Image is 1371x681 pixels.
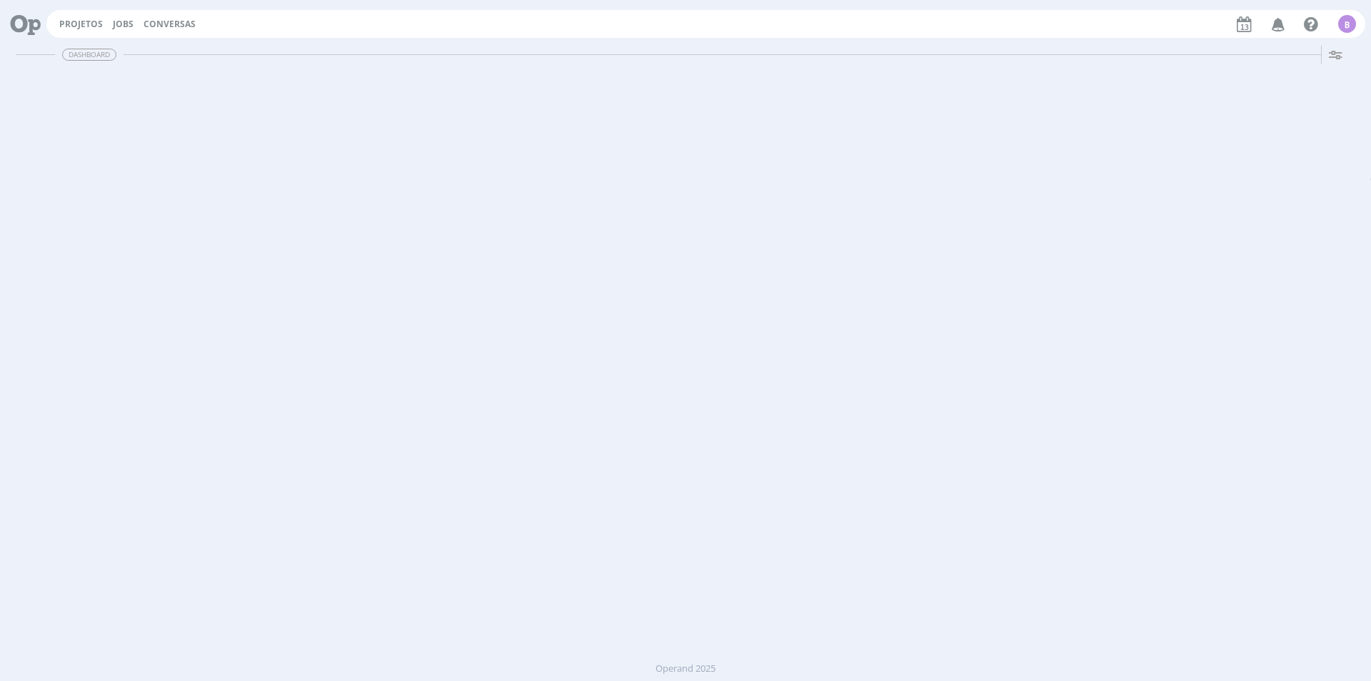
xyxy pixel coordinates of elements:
[144,18,196,30] a: Conversas
[62,49,116,61] span: Dashboard
[1337,11,1357,36] button: B
[1338,15,1356,33] div: B
[59,18,103,30] a: Projetos
[113,18,134,30] a: Jobs
[109,19,138,30] button: Jobs
[55,19,107,30] button: Projetos
[139,19,200,30] button: Conversas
